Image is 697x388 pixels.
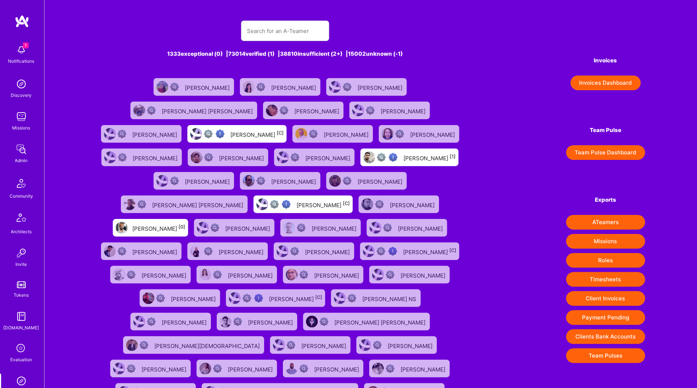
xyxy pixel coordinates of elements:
[185,176,231,186] div: [PERSON_NAME]
[358,146,461,169] a: User AvatarNot fully vettedHigh Potential User[PERSON_NAME][1]
[348,294,356,303] img: Not Scrubbed
[270,200,279,209] img: Not fully vetted
[566,329,645,344] button: Clients Bank Accounts
[14,291,29,299] div: Tokens
[400,270,447,279] div: [PERSON_NAME]
[271,176,317,186] div: [PERSON_NAME]
[147,106,156,115] img: Not Scrubbed
[151,75,237,99] a: User AvatarNot Scrubbed[PERSON_NAME]
[162,317,208,326] div: [PERSON_NAME]
[566,127,645,133] h4: Team Pulse
[127,310,214,333] a: User AvatarNot Scrubbed[PERSON_NAME]
[116,222,127,234] img: User Avatar
[141,270,188,279] div: [PERSON_NAME]
[118,193,251,216] a: User AvatarNot Scrubbed[PERSON_NAME] [PERSON_NAME]
[141,364,188,373] div: [PERSON_NAME]
[256,198,268,210] img: User Avatar
[204,129,213,138] img: Not fully vetted
[251,193,356,216] a: User AvatarNot fully vettedHigh Potential User[PERSON_NAME][C]
[147,317,156,326] img: Not Scrubbed
[184,122,290,146] a: User AvatarNot fully vettedHigh Potential User[PERSON_NAME][C]
[4,324,39,332] div: [DOMAIN_NAME]
[14,246,29,260] img: Invite
[200,269,211,281] img: User Avatar
[358,176,404,186] div: [PERSON_NAME]
[362,293,418,303] div: [PERSON_NAME] NS
[373,341,382,349] img: Not Scrubbed
[15,15,29,28] img: logo
[566,215,645,230] button: ATeamers
[137,200,146,209] img: Not Scrubbed
[299,364,308,373] img: Not Scrubbed
[377,153,386,162] img: Not fully vetted
[127,270,136,279] img: Not Scrubbed
[194,263,280,286] a: User AvatarNot Scrubbed[PERSON_NAME]
[388,340,434,350] div: [PERSON_NAME]
[191,151,202,163] img: User Avatar
[126,339,138,351] img: User Avatar
[280,357,366,380] a: User AvatarNot Scrubbed[PERSON_NAME]
[200,363,211,374] img: User Avatar
[14,142,29,157] img: admin teamwork
[566,197,645,203] h4: Exports
[23,43,29,48] span: 1
[179,224,185,230] sup: [0]
[301,340,348,350] div: [PERSON_NAME]
[334,292,346,304] img: User Avatar
[277,245,288,257] img: User Avatar
[16,260,27,268] div: Invite
[137,286,223,310] a: User AvatarNot Scrubbed[PERSON_NAME]
[280,263,366,286] a: User AvatarNot Scrubbed[PERSON_NAME]
[324,129,370,139] div: [PERSON_NAME]
[366,263,453,286] a: User AvatarNot Scrubbed[PERSON_NAME]
[170,83,179,91] img: Not Scrubbed
[194,357,280,380] a: User AvatarNot Scrubbed[PERSON_NAME]
[104,128,116,140] img: User Avatar
[247,22,323,40] input: Search for an A-Teamer
[295,128,307,140] img: User Avatar
[15,157,28,164] div: Admin
[306,316,318,327] img: User Avatar
[366,106,375,115] img: Not Scrubbed
[107,263,194,286] a: User AvatarNot Scrubbed[PERSON_NAME]
[287,341,295,349] img: Not Scrubbed
[14,43,29,57] img: bell
[314,364,360,373] div: [PERSON_NAME]
[343,201,350,206] sup: [C]
[566,348,645,363] button: Team Pulses
[242,294,251,303] img: Not fully vetted
[143,292,154,304] img: User Avatar
[219,246,265,256] div: [PERSON_NAME]
[152,200,245,209] div: [PERSON_NAME] [PERSON_NAME]
[286,269,298,281] img: User Avatar
[12,175,30,192] img: Community
[14,109,29,124] img: teamwork
[151,169,237,193] a: User AvatarNot Scrubbed[PERSON_NAME]
[566,145,645,160] button: Team Pulse Dashboard
[223,286,328,310] a: User AvatarNot fully vettedHigh Potential User[PERSON_NAME][C]
[291,153,299,162] img: Not Scrubbed
[403,246,456,256] div: [PERSON_NAME]
[256,176,265,185] img: Not Scrubbed
[230,129,284,139] div: [PERSON_NAME]
[375,200,384,209] img: Not Scrubbed
[211,223,219,232] img: Not Scrubbed
[110,216,191,239] a: User Avatar[PERSON_NAME][0]
[386,270,395,279] img: Not Scrubbed
[280,106,288,115] img: Not Scrubbed
[260,99,346,122] a: User AvatarNot Scrubbed[PERSON_NAME]
[388,247,397,256] img: High Potential User
[11,228,32,235] div: Architects
[403,153,456,162] div: [PERSON_NAME]
[229,292,241,304] img: User Avatar
[14,309,29,324] img: guide book
[191,216,277,239] a: User AvatarNot Scrubbed[PERSON_NAME]
[127,99,260,122] a: User AvatarNot Scrubbed[PERSON_NAME] [PERSON_NAME]
[370,222,381,234] img: User Avatar
[395,129,404,138] img: Not Scrubbed
[133,105,145,116] img: User Avatar
[184,239,271,263] a: User AvatarNot Scrubbed[PERSON_NAME]
[132,129,179,139] div: [PERSON_NAME]
[305,153,352,162] div: [PERSON_NAME]
[104,245,116,257] img: User Avatar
